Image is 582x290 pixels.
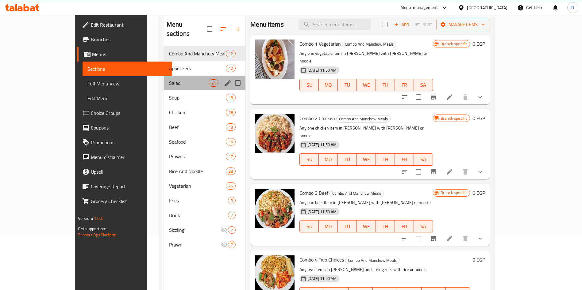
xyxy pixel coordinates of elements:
[169,94,226,101] div: Soup
[164,237,246,252] div: Prawn7
[164,223,246,237] div: Sizzling7
[87,80,167,87] span: Full Menu View
[226,183,235,189] span: 26
[77,179,172,194] a: Coverage Report
[476,168,484,175] svg: Show Choices
[342,41,396,48] span: Combo And Manchow Meals
[412,91,425,104] span: Select to update
[221,241,228,248] svg: Inactive section
[426,90,441,104] button: Branch-specific-item
[472,255,485,264] h6: 0 EGP
[83,62,172,76] a: Sections
[359,222,373,231] span: WE
[169,79,209,87] span: Salad
[412,232,425,245] span: Select to update
[395,79,414,91] button: FR
[221,226,228,234] svg: Inactive section
[228,197,236,204] div: items
[216,22,231,36] span: Sort sections
[255,114,295,153] img: Combo 2 Chicken
[299,114,335,123] span: Combo 2 Chicken
[378,222,392,231] span: TH
[426,231,441,246] button: Branch-specific-item
[395,220,414,232] button: FR
[438,115,470,121] span: Branch specific
[169,168,226,175] span: Rice And Noodle
[357,220,376,232] button: WE
[397,164,412,179] button: sort-choices
[91,124,167,131] span: Coupons
[414,153,433,166] button: SA
[392,20,411,29] span: Add item
[376,153,395,166] button: TH
[226,123,236,131] div: items
[299,220,319,232] button: SU
[305,209,339,215] span: [DATE] 11:50 AM
[77,17,172,32] a: Edit Restaurant
[169,123,226,131] div: Beef
[226,65,236,72] div: items
[414,220,433,232] button: SA
[164,179,246,193] div: Vegetarian26
[228,198,235,204] span: 3
[226,138,236,145] div: items
[226,124,235,130] span: 18
[299,199,433,206] p: Any one beef item in [PERSON_NAME] with [PERSON_NAME] or noodle
[250,20,284,29] h2: Menu items
[345,257,399,264] div: Combo And Manchow Meals
[87,65,167,73] span: Sections
[77,106,172,120] a: Choice Groups
[416,222,430,231] span: SA
[228,226,236,234] div: items
[164,164,246,179] div: Rice And Noodle33
[164,193,246,208] div: Fries3
[357,153,376,166] button: WE
[169,50,226,57] span: Combo And Manchow Meals
[169,182,226,190] span: Vegetarian
[446,168,453,175] a: Edit menu item
[164,120,246,134] div: Beef18
[458,90,473,104] button: delete
[438,190,470,196] span: Branch specific
[91,198,167,205] span: Grocery Checklist
[164,105,246,120] div: Chicken28
[302,222,316,231] span: SU
[299,79,319,91] button: SU
[395,153,414,166] button: FR
[473,90,488,104] button: show more
[299,39,341,48] span: Combo 1 Vegetarian
[169,138,226,145] div: Seafood
[77,135,172,150] a: Promotions
[164,208,246,223] div: Drink7
[228,227,235,233] span: 7
[472,189,485,197] h6: 0 EGP
[336,115,391,122] div: Combo And Manchow Meals
[77,194,172,209] a: Grocery Checklist
[78,214,93,222] span: Version:
[164,46,246,61] div: Combo And Manchow Meals12
[226,95,235,101] span: 15
[400,4,438,11] div: Menu-management
[571,4,574,11] span: D
[203,23,216,36] span: Select all sections
[330,190,384,197] div: Combo And Manchow Meals
[169,226,221,234] span: Sizzling
[255,40,295,79] img: Combo 1 Vegetarian
[169,241,221,248] span: Prawn
[164,134,246,149] div: Seafood16
[337,115,390,122] span: Combo And Manchow Meals
[169,65,226,72] div: Appetizers
[411,20,436,29] span: Select section first
[319,153,338,166] button: MO
[169,109,226,116] span: Chicken
[302,155,316,164] span: SU
[299,124,433,140] p: Any one chicken item in [PERSON_NAME] with [PERSON_NAME] or noodle
[299,255,344,264] span: Combo 4 Two Choices
[164,149,246,164] div: Prawns17
[231,22,245,36] button: Add section
[438,41,470,47] span: Branch specific
[473,164,488,179] button: show more
[83,76,172,91] a: Full Menu View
